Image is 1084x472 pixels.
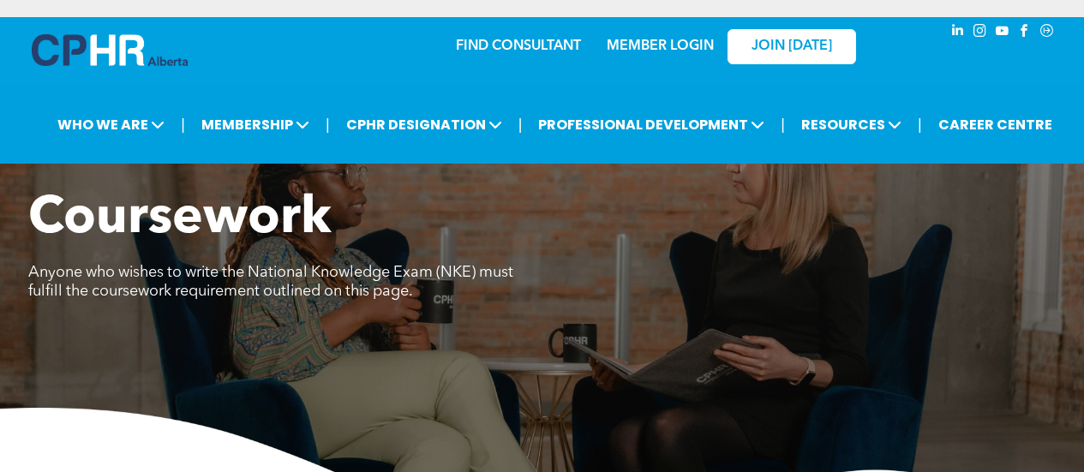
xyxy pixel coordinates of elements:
[728,29,856,64] a: JOIN [DATE]
[52,109,170,140] span: WHO WE ARE
[918,107,922,142] li: |
[971,21,990,45] a: instagram
[326,107,330,142] li: |
[533,109,770,140] span: PROFESSIONAL DEVELOPMENT
[752,39,832,55] span: JOIN [DATE]
[796,109,907,140] span: RESOURCES
[781,107,785,142] li: |
[28,194,332,245] span: Coursework
[607,39,714,53] a: MEMBER LOGIN
[1038,21,1057,45] a: Social network
[28,265,513,299] span: Anyone who wishes to write the National Knowledge Exam (NKE) must fulfill the coursework requirem...
[196,109,314,140] span: MEMBERSHIP
[518,107,523,142] li: |
[456,39,581,53] a: FIND CONSULTANT
[949,21,967,45] a: linkedin
[1015,21,1034,45] a: facebook
[933,109,1057,140] a: CAREER CENTRE
[32,34,188,66] img: A blue and white logo for cp alberta
[181,107,185,142] li: |
[341,109,507,140] span: CPHR DESIGNATION
[993,21,1012,45] a: youtube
